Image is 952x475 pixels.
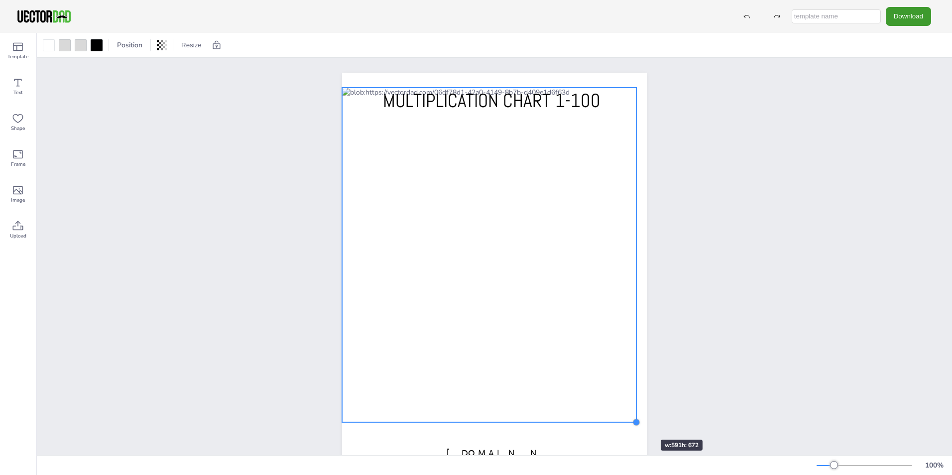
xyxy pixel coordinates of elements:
[10,232,26,240] span: Upload
[922,461,946,470] div: 100 %
[11,196,25,204] span: Image
[661,440,703,451] div: w: 591 h: 672
[13,89,23,97] span: Text
[177,37,206,53] button: Resize
[792,9,881,23] input: template name
[11,124,25,132] span: Shape
[7,53,28,61] span: Template
[383,89,600,113] span: MULTIPLICATION CHART 1-100
[886,7,931,25] button: Download
[16,9,72,24] img: VectorDad-1.png
[447,448,544,471] span: [DOMAIN_NAME]
[11,160,25,168] span: Frame
[115,40,144,50] span: Position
